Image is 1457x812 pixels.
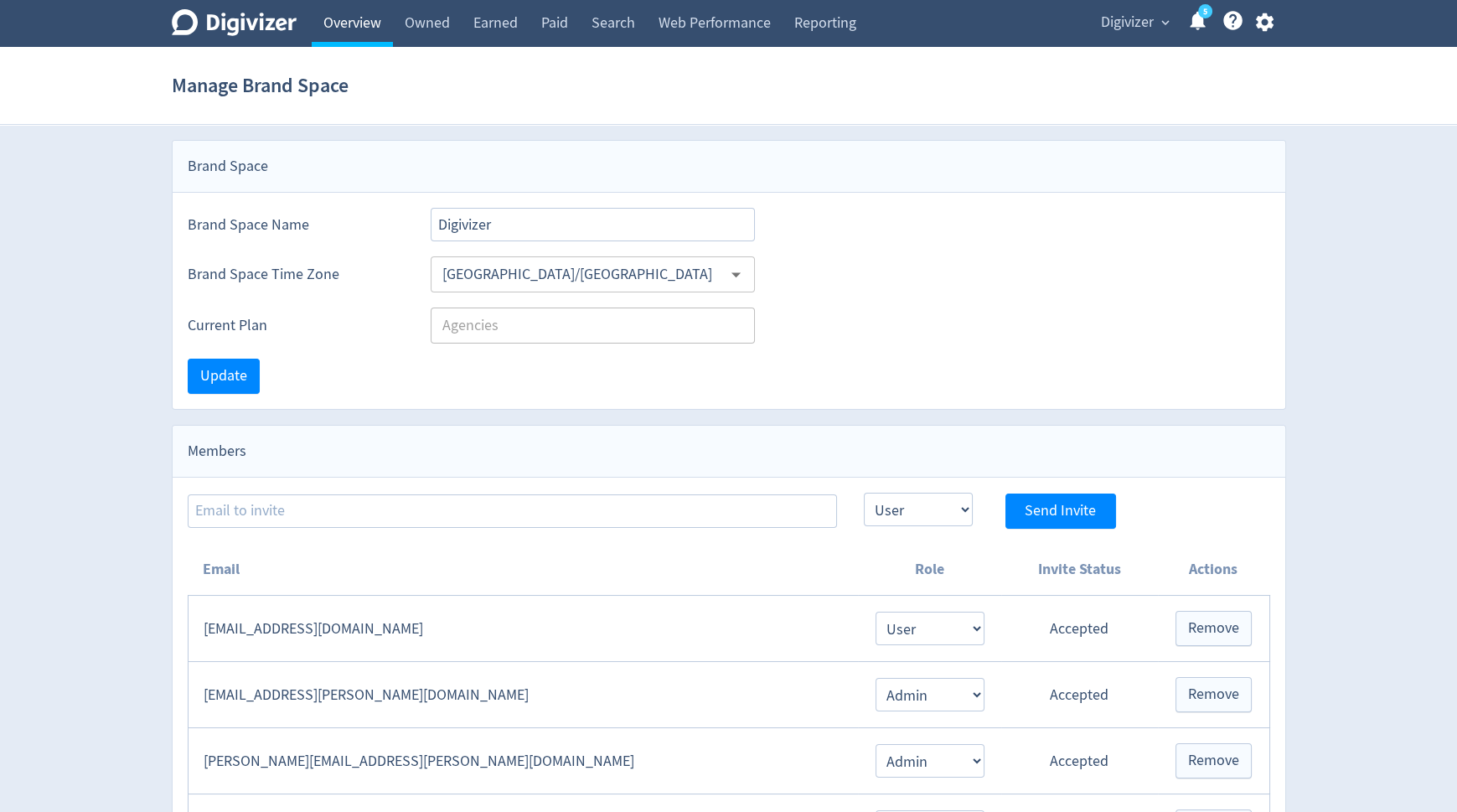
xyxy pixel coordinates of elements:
button: Digivizer [1095,9,1174,36]
a: 5 [1198,4,1212,18]
span: Remove [1188,753,1239,768]
th: Role [858,544,1000,596]
th: Actions [1158,544,1269,596]
td: [PERSON_NAME][EMAIL_ADDRESS][PERSON_NAME][DOMAIN_NAME] [188,728,858,794]
span: Update [200,369,247,384]
label: Brand Space Time Zone [188,264,404,285]
td: [EMAIL_ADDRESS][PERSON_NAME][DOMAIN_NAME] [188,662,858,728]
button: Remove [1175,677,1252,712]
button: Remove [1175,611,1252,646]
div: Members [173,426,1285,478]
input: Email to invite [188,494,837,528]
td: [EMAIL_ADDRESS][DOMAIN_NAME] [188,596,858,662]
span: Digivizer [1101,9,1154,36]
button: Update [188,359,260,394]
button: Open [723,261,749,287]
div: Brand Space [173,141,1285,193]
th: Email [188,544,858,596]
input: Select Timezone [436,261,723,287]
td: Accepted [1001,728,1158,794]
td: Accepted [1001,662,1158,728]
h1: Manage Brand Space [172,59,349,112]
th: Invite Status [1001,544,1158,596]
span: Send Invite [1025,504,1096,519]
button: Remove [1175,743,1252,778]
span: expand_more [1158,15,1173,30]
span: Remove [1188,621,1239,636]
button: Send Invite [1005,494,1116,529]
label: Current Plan [188,315,404,336]
td: Accepted [1001,596,1158,662]
text: 5 [1202,6,1206,18]
input: Brand Space [431,208,756,241]
label: Brand Space Name [188,215,404,235]
span: Remove [1188,687,1239,702]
